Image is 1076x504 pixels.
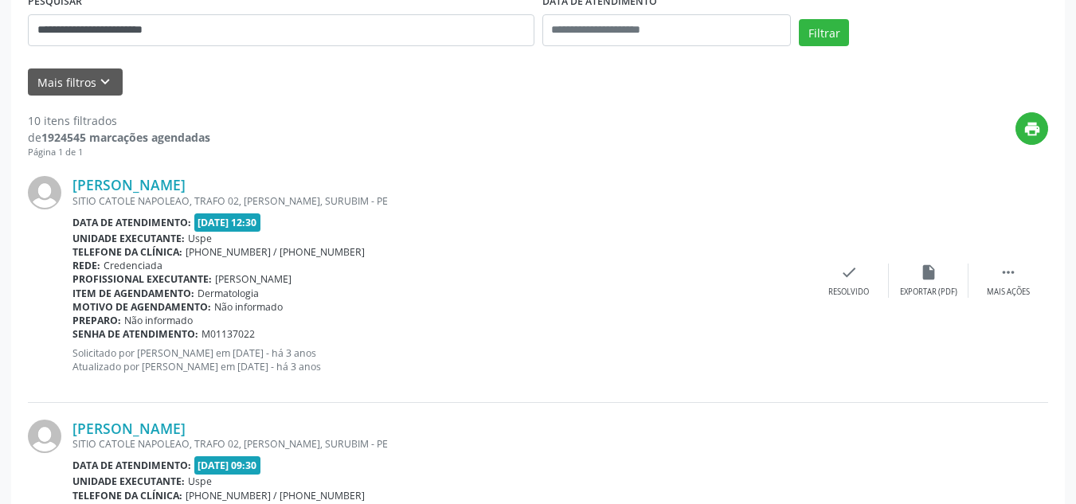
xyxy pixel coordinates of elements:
b: Motivo de agendamento: [72,300,211,314]
span: [DATE] 09:30 [194,456,261,475]
span: [PERSON_NAME] [215,272,291,286]
b: Preparo: [72,314,121,327]
i: print [1023,120,1041,138]
div: de [28,129,210,146]
b: Item de agendamento: [72,287,194,300]
div: Mais ações [987,287,1030,298]
b: Profissional executante: [72,272,212,286]
span: Dermatologia [198,287,259,300]
div: Página 1 de 1 [28,146,210,159]
span: Credenciada [104,259,162,272]
div: SITIO CATOLE NAPOLEAO, TRAFO 02, [PERSON_NAME], SURUBIM - PE [72,437,809,451]
strong: 1924545 marcações agendadas [41,130,210,145]
i: insert_drive_file [920,264,937,281]
span: Uspe [188,232,212,245]
div: SITIO CATOLE NAPOLEAO, TRAFO 02, [PERSON_NAME], SURUBIM - PE [72,194,809,208]
button: Mais filtroskeyboard_arrow_down [28,68,123,96]
i: keyboard_arrow_down [96,73,114,91]
button: Filtrar [799,19,849,46]
span: [DATE] 12:30 [194,213,261,232]
span: M01137022 [202,327,255,341]
img: img [28,176,61,209]
button: print [1015,112,1048,145]
span: Uspe [188,475,212,488]
span: Não informado [214,300,283,314]
b: Senha de atendimento: [72,327,198,341]
span: [PHONE_NUMBER] / [PHONE_NUMBER] [186,245,365,259]
b: Telefone da clínica: [72,245,182,259]
a: [PERSON_NAME] [72,420,186,437]
div: Resolvido [828,287,869,298]
i:  [1000,264,1017,281]
b: Telefone da clínica: [72,489,182,502]
div: Exportar (PDF) [900,287,957,298]
i: check [840,264,858,281]
img: img [28,420,61,453]
p: Solicitado por [PERSON_NAME] em [DATE] - há 3 anos Atualizado por [PERSON_NAME] em [DATE] - há 3 ... [72,346,809,373]
a: [PERSON_NAME] [72,176,186,193]
b: Data de atendimento: [72,216,191,229]
b: Rede: [72,259,100,272]
span: Não informado [124,314,193,327]
span: [PHONE_NUMBER] / [PHONE_NUMBER] [186,489,365,502]
div: 10 itens filtrados [28,112,210,129]
b: Unidade executante: [72,232,185,245]
b: Data de atendimento: [72,459,191,472]
b: Unidade executante: [72,475,185,488]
